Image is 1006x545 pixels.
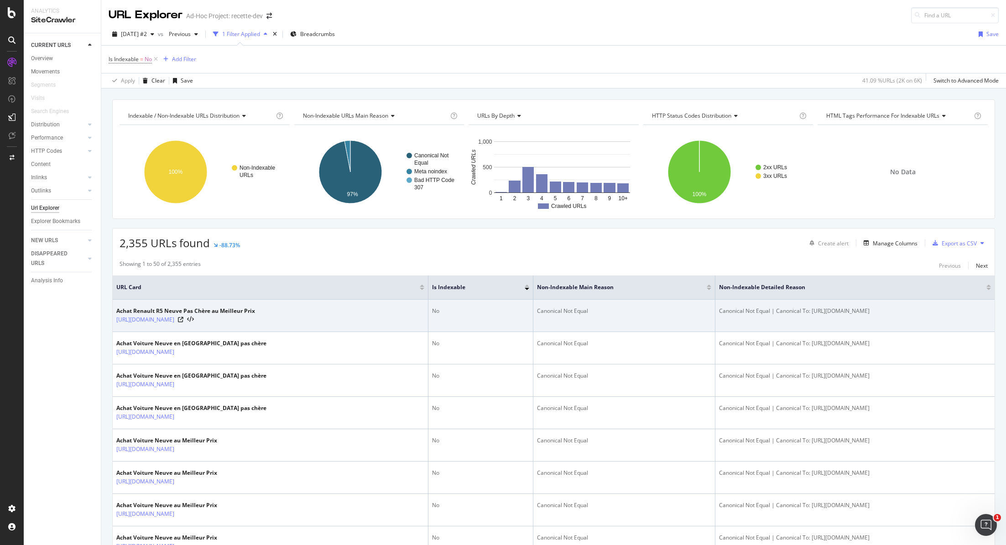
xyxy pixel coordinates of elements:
[165,30,191,38] span: Previous
[116,477,174,486] a: [URL][DOMAIN_NAME]
[116,469,217,477] div: Achat Voiture Neuve au Meilleur Prix
[140,55,143,63] span: =
[31,120,85,130] a: Distribution
[873,239,917,247] div: Manage Columns
[169,73,193,88] button: Save
[294,132,464,212] svg: A chart.
[432,436,529,445] div: No
[975,514,997,536] iframe: Intercom live chat
[31,67,94,77] a: Movements
[165,27,202,42] button: Previous
[719,339,991,348] div: Canonical Not Equal | Canonical To: [URL][DOMAIN_NAME]
[719,404,991,412] div: Canonical Not Equal | Canonical To: [URL][DOMAIN_NAME]
[719,372,991,380] div: Canonical Not Equal | Canonical To: [URL][DOMAIN_NAME]
[31,249,85,268] a: DISAPPEARED URLS
[890,167,916,176] span: No Data
[537,283,693,291] span: Non-Indexable Main Reason
[266,13,272,19] div: arrow-right-arrow-left
[169,169,183,175] text: 100%
[414,177,454,183] text: Bad HTTP Code
[128,112,240,119] span: Indexable / Non-Indexable URLs distribution
[432,283,511,291] span: Is Indexable
[643,132,813,212] div: A chart.
[719,469,991,477] div: Canonical Not Equal | Canonical To: [URL][DOMAIN_NAME]
[116,436,217,445] div: Achat Voiture Neuve au Meilleur Prix
[240,165,275,171] text: Non-Indexable
[581,195,584,202] text: 7
[31,107,69,116] div: Search Engines
[527,195,530,202] text: 3
[31,41,71,50] div: CURRENT URLS
[158,30,165,38] span: vs
[719,501,991,509] div: Canonical Not Equal | Canonical To: [URL][DOMAIN_NAME]
[551,203,586,209] text: Crawled URLs
[186,11,263,21] div: Ad-Hoc Project: recette-dev
[652,112,731,119] span: HTTP Status Codes Distribution
[942,239,977,247] div: Export as CSV
[116,509,174,519] a: [URL][DOMAIN_NAME]
[933,77,999,84] div: Switch to Advanced Mode
[31,67,60,77] div: Movements
[939,260,961,271] button: Previous
[939,262,961,270] div: Previous
[432,404,529,412] div: No
[554,195,557,202] text: 5
[139,73,165,88] button: Clear
[414,168,447,175] text: Meta noindex
[608,195,611,202] text: 9
[537,436,711,445] div: Canonical Not Equal
[537,339,711,348] div: Canonical Not Equal
[976,262,988,270] div: Next
[31,80,56,90] div: Segments
[432,307,529,315] div: No
[537,501,711,509] div: Canonical Not Equal
[31,54,94,63] a: Overview
[116,315,174,324] a: [URL][DOMAIN_NAME]
[975,27,999,42] button: Save
[120,132,290,212] div: A chart.
[477,112,515,119] span: URLs by Depth
[594,195,598,202] text: 8
[31,276,94,285] a: Analysis Info
[121,77,135,84] div: Apply
[469,132,639,212] div: A chart.
[489,190,492,196] text: 0
[116,412,174,421] a: [URL][DOMAIN_NAME]
[763,164,787,171] text: 2xx URLs
[303,112,388,119] span: Non-Indexable URLs Main Reason
[240,172,253,178] text: URLs
[650,109,798,123] h4: HTTP Status Codes Distribution
[120,260,201,271] div: Showing 1 to 50 of 2,355 entries
[929,236,977,250] button: Export as CSV
[31,236,85,245] a: NEW URLS
[31,107,78,116] a: Search Engines
[31,133,63,143] div: Performance
[109,55,139,63] span: Is Indexable
[619,195,628,202] text: 10+
[414,184,423,191] text: 307
[120,235,210,250] span: 2,355 URLs found
[160,54,196,65] button: Add Filter
[719,534,991,542] div: Canonical Not Equal | Canonical To: [URL][DOMAIN_NAME]
[31,217,80,226] div: Explorer Bookmarks
[31,249,77,268] div: DISAPPEARED URLS
[145,53,152,66] span: No
[116,372,266,380] div: Achat Voiture Neuve en [GEOGRAPHIC_DATA] pas chère
[31,276,63,285] div: Analysis Info
[930,73,999,88] button: Switch to Advanced Mode
[116,348,174,357] a: [URL][DOMAIN_NAME]
[994,514,1001,521] span: 1
[31,133,85,143] a: Performance
[31,15,94,26] div: SiteCrawler
[31,7,94,15] div: Analytics
[116,534,217,542] div: Achat Voiture Neuve au Meilleur Prix
[432,339,529,348] div: No
[116,404,266,412] div: Achat Voiture Neuve en [GEOGRAPHIC_DATA] pas chère
[181,77,193,84] div: Save
[222,30,260,38] div: 1 Filter Applied
[432,469,529,477] div: No
[719,307,991,315] div: Canonical Not Equal | Canonical To: [URL][DOMAIN_NAME]
[31,217,94,226] a: Explorer Bookmarks
[116,307,255,315] div: Achat Renault R5 Neuve Pas Chère au Meilleur Prix
[540,195,543,202] text: 4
